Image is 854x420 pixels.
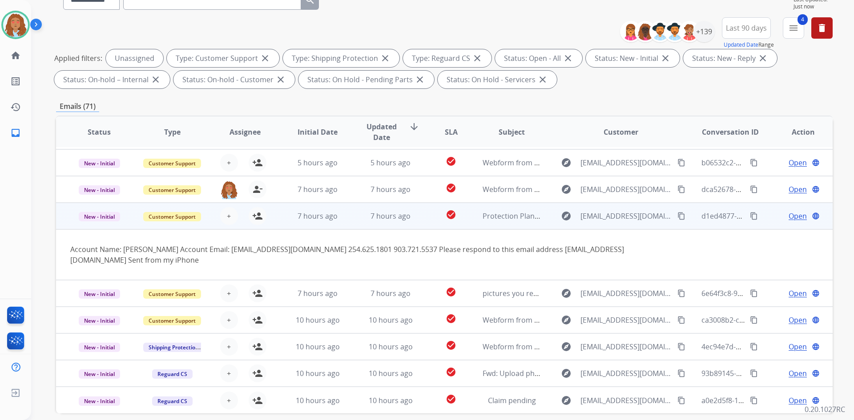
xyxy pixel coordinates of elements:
mat-icon: content_copy [750,343,758,351]
mat-icon: language [812,316,820,324]
mat-icon: history [10,102,21,112]
span: dca52678-d40a-4919-a09e-2f3c26a5a587 [701,184,837,194]
mat-icon: check_circle [446,394,456,404]
mat-icon: content_copy [677,369,685,377]
span: New - Initial [79,159,120,168]
span: 10 hours ago [296,396,340,405]
button: 4 [783,17,804,39]
img: agent-avatar [220,180,238,199]
span: 10 hours ago [296,315,340,325]
mat-icon: content_copy [750,316,758,324]
mat-icon: check_circle [446,183,456,193]
div: Status: New - Initial [586,49,680,67]
p: 0.20.1027RC [805,404,845,415]
span: 10 hours ago [369,315,413,325]
mat-icon: menu [788,23,799,33]
mat-icon: check_circle [446,156,456,167]
span: Claim pending [488,396,536,405]
mat-icon: list_alt [10,76,21,87]
mat-icon: explore [561,184,572,195]
span: Status [88,127,111,137]
span: + [227,368,231,379]
button: + [220,154,238,172]
div: Status: On-hold – Internal [54,71,170,88]
mat-icon: explore [561,395,572,406]
span: Last 90 days [726,26,767,30]
span: Open [789,288,807,299]
span: Customer Support [143,185,201,195]
span: [EMAIL_ADDRESS][DOMAIN_NAME] [580,341,672,352]
mat-icon: language [812,212,820,220]
span: a0e2d5f8-15e7-4a90-9010-d4725ad4801c [701,396,838,405]
mat-icon: arrow_downward [409,121,419,132]
mat-icon: explore [561,315,572,325]
span: 7 hours ago [371,211,411,221]
div: Status: New - Reply [683,49,777,67]
mat-icon: check_circle [446,287,456,297]
div: Status: On Hold - Pending Parts [298,71,434,88]
span: 6e64f3c8-907a-4594-9e0f-c8c24f135e83 [701,288,832,298]
mat-icon: check_circle [446,340,456,351]
span: New - Initial [79,396,120,406]
span: 7 hours ago [371,288,411,298]
span: 10 hours ago [369,342,413,352]
mat-icon: language [812,396,820,404]
span: Webform from [EMAIL_ADDRESS][DOMAIN_NAME] on [DATE] [483,342,684,352]
mat-icon: close [660,53,671,64]
span: [EMAIL_ADDRESS][DOMAIN_NAME] [580,157,672,168]
mat-icon: explore [561,368,572,379]
mat-icon: close [260,53,270,64]
span: 7 hours ago [298,211,338,221]
span: 10 hours ago [369,368,413,378]
span: 4ec94e7d-3744-42af-805c-447e24d43780 [701,342,837,352]
span: 5 hours ago [298,158,338,168]
mat-icon: explore [561,157,572,168]
div: Status: On Hold - Servicers [438,71,557,88]
span: Webform from [EMAIL_ADDRESS][DOMAIN_NAME] on [DATE] [483,184,684,194]
span: New - Initial [79,185,120,195]
mat-icon: check_circle [446,367,456,377]
button: + [220,311,238,329]
div: Status: On-hold - Customer [173,71,295,88]
span: b06532c2-7dd2-4129-927c-d3c450c1c8bf [701,158,837,168]
span: Reguard CS [152,369,193,379]
span: Customer Support [143,289,201,299]
span: Just now [794,3,833,10]
mat-icon: content_copy [677,159,685,167]
mat-icon: explore [561,288,572,299]
span: [EMAIL_ADDRESS][DOMAIN_NAME] [580,368,672,379]
mat-icon: explore [561,211,572,221]
span: pictures you requsted [483,288,557,298]
mat-icon: person_add [252,211,263,221]
span: Conversation ID [702,127,759,137]
mat-icon: person_add [252,315,263,325]
mat-icon: check_circle [446,209,456,220]
mat-icon: content_copy [750,185,758,193]
span: 7 hours ago [298,288,338,298]
span: Type [164,127,181,137]
span: 10 hours ago [296,368,340,378]
mat-icon: content_copy [750,396,758,404]
span: Open [789,184,807,195]
mat-icon: content_copy [677,343,685,351]
button: + [220,392,238,409]
div: Account Name: [PERSON_NAME] Account Email: [EMAIL_ADDRESS][DOMAIN_NAME] 254.625.1801 903.721.5537... [70,244,673,265]
span: SLA [445,127,458,137]
button: + [220,284,238,302]
span: 5 hours ago [371,158,411,168]
mat-icon: close [415,74,425,85]
span: ca3008b2-c841-4999-b936-e66e3bf79b30 [701,315,838,325]
span: Open [789,368,807,379]
mat-icon: close [472,53,483,64]
mat-icon: content_copy [677,396,685,404]
span: Customer Support [143,159,201,168]
span: Open [789,315,807,325]
span: Customer [604,127,638,137]
span: Webform from [EMAIL_ADDRESS][DOMAIN_NAME] on [DATE] [483,158,684,168]
div: Unassigned [106,49,163,67]
span: New - Initial [79,316,120,325]
span: Range [724,41,774,48]
span: Open [789,211,807,221]
span: New - Initial [79,289,120,299]
span: Updated Date [362,121,402,143]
